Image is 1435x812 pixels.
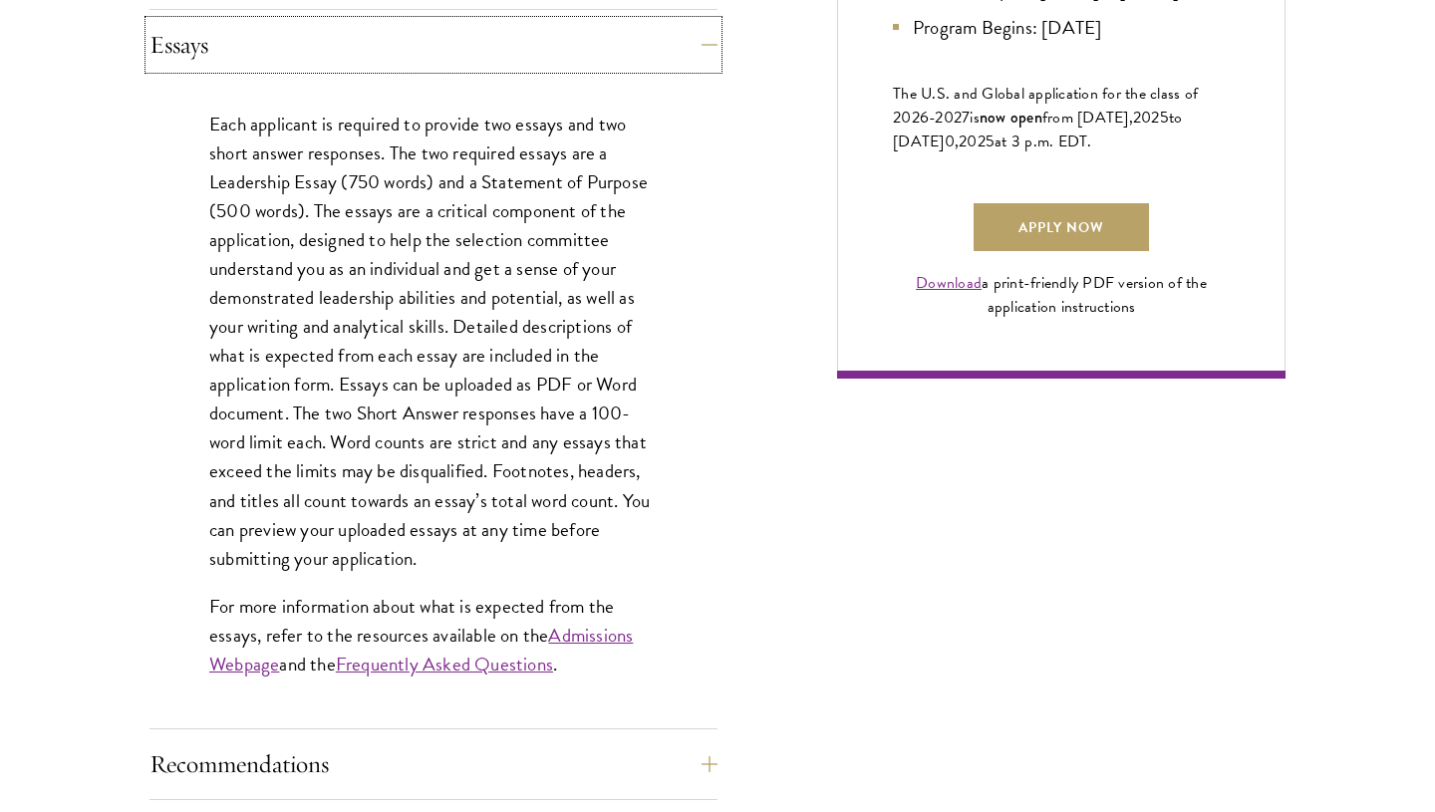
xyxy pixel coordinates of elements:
[929,106,962,130] span: -202
[209,621,633,678] a: Admissions Webpage
[209,110,658,573] p: Each applicant is required to provide two essays and two short answer responses. The two required...
[149,21,717,69] button: Essays
[980,106,1042,129] span: now open
[149,740,717,788] button: Recommendations
[970,106,980,130] span: is
[1042,106,1133,130] span: from [DATE],
[209,592,658,678] p: For more information about what is expected from the essays, refer to the resources available on ...
[893,82,1198,130] span: The U.S. and Global application for the class of 202
[1160,106,1169,130] span: 5
[959,130,986,153] span: 202
[974,203,1149,251] a: Apply Now
[916,271,982,295] a: Download
[336,650,553,678] a: Frequently Asked Questions
[893,106,1182,153] span: to [DATE]
[893,271,1230,319] div: a print-friendly PDF version of the application instructions
[955,130,959,153] span: ,
[945,130,955,153] span: 0
[995,130,1092,153] span: at 3 p.m. EDT.
[920,106,929,130] span: 6
[986,130,995,153] span: 5
[962,106,970,130] span: 7
[893,13,1230,42] li: Program Begins: [DATE]
[1133,106,1160,130] span: 202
